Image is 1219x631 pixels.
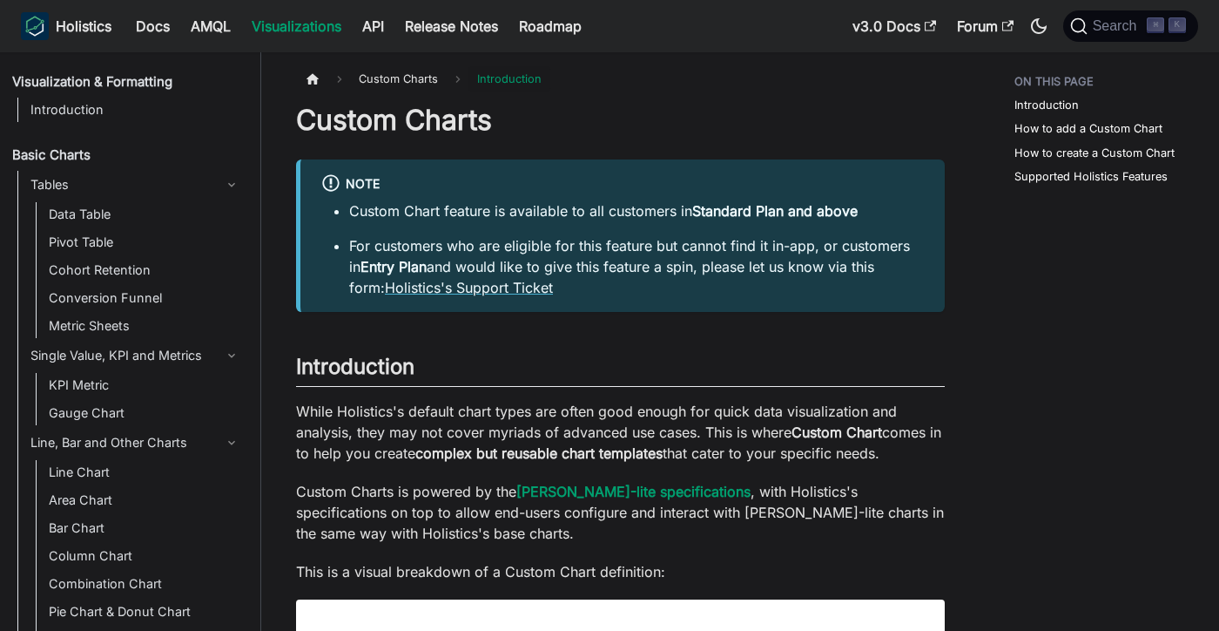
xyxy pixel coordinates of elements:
nav: Breadcrumbs [296,66,945,92]
kbd: K [1168,17,1186,33]
a: Column Chart [44,544,246,568]
a: Home page [296,66,329,92]
a: AMQL [180,12,241,40]
li: Custom Chart feature is available to all customers in [349,200,924,221]
span: Search [1088,18,1148,34]
a: Conversion Funnel [44,286,246,310]
strong: complex but reusable chart templates [415,444,663,462]
a: Supported Holistics Features [1014,168,1168,185]
a: Cohort Retention [44,258,246,282]
strong: Entry Plan [360,258,427,275]
a: Single Value, KPI and Metrics [25,342,246,370]
a: How to add a Custom Chart [1014,120,1162,137]
p: Custom Charts is powered by the , with Holistics's specifications on top to allow end-users confi... [296,481,945,544]
span: Custom Charts [350,66,447,92]
img: Holistics [21,12,49,40]
li: For customers who are eligible for this feature but cannot find it in-app, or customers in and wo... [349,235,924,298]
a: Forum [946,12,1024,40]
span: Introduction [468,66,550,92]
a: Docs [125,12,180,40]
a: Introduction [25,98,246,122]
strong: Custom Chart [791,424,882,441]
a: KPI Metric [44,373,246,397]
a: Tables [25,171,246,199]
a: Introduction [1014,97,1079,113]
button: Search (Command+K) [1063,10,1198,42]
a: Holistics's Support Ticket [385,279,553,296]
a: Basic Charts [7,143,246,167]
a: Gauge Chart [44,401,246,425]
kbd: ⌘ [1147,17,1164,33]
a: Visualizations [241,12,352,40]
a: How to create a Custom Chart [1014,145,1175,161]
a: Pivot Table [44,230,246,254]
p: While Holistics's default chart types are often good enough for quick data visualization and anal... [296,401,945,464]
a: Release Notes [394,12,508,40]
a: v3.0 Docs [842,12,946,40]
p: This is a visual breakdown of a Custom Chart definition: [296,561,945,582]
a: [PERSON_NAME]-lite specifications [516,483,751,500]
a: HolisticsHolistics [21,12,111,40]
a: Line Chart [44,460,246,485]
a: Pie Chart & Donut Chart [44,600,246,624]
button: Switch between dark and light mode (currently dark mode) [1025,12,1053,40]
a: Combination Chart [44,572,246,596]
a: Metric Sheets [44,314,246,338]
a: Visualization & Formatting [7,70,246,94]
a: Bar Chart [44,516,246,540]
div: Note [321,173,924,196]
a: Line, Bar and Other Charts [25,429,246,457]
h1: Custom Charts [296,103,945,138]
a: Data Table [44,202,246,227]
a: Roadmap [508,12,592,40]
a: API [352,12,394,40]
h2: Introduction [296,354,945,387]
strong: Standard Plan and above [692,202,858,220]
a: Area Chart [44,488,246,512]
b: Holistics [56,16,111,37]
